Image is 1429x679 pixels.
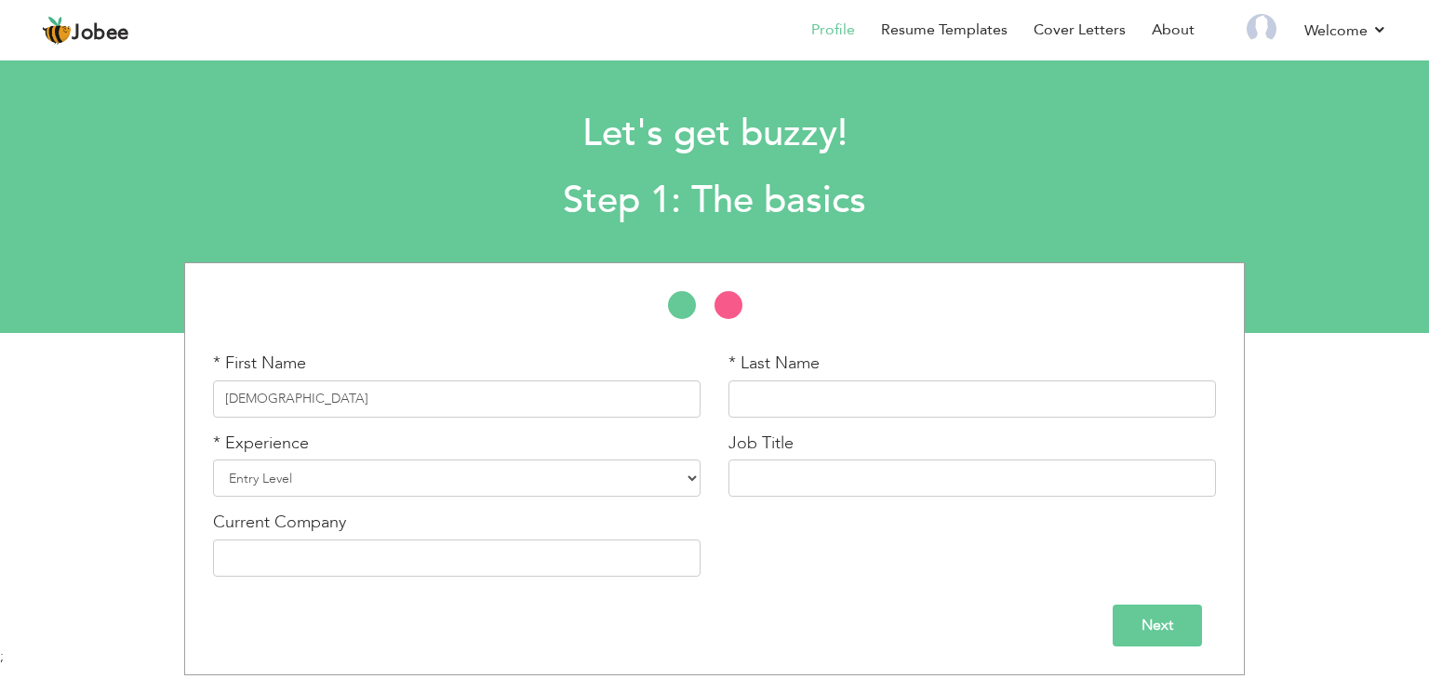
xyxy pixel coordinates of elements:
[1304,20,1387,42] a: Welcome
[42,16,72,46] img: jobee.io
[213,352,306,376] label: * First Name
[728,432,794,456] label: Job Title
[42,16,129,46] a: Jobee
[811,20,855,41] a: Profile
[728,352,820,376] label: * Last Name
[881,20,1008,41] a: Resume Templates
[1034,20,1126,41] a: Cover Letters
[72,23,129,44] span: Jobee
[193,110,1236,158] h1: Let's get buzzy!
[1152,20,1195,41] a: About
[1247,14,1276,44] img: Profile Img
[193,177,1236,225] h2: Step 1: The basics
[1113,605,1202,646] input: Next
[213,432,309,456] label: * Experience
[213,511,346,535] label: Current Company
